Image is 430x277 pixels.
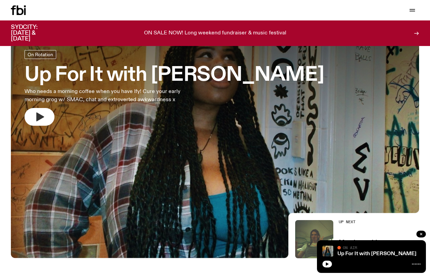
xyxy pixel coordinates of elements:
p: Who needs a morning coffee when you have Ify! Cure your early morning grog w/ SMAC, chat and extr... [25,88,199,104]
p: ON SALE NOW! Long weekend fundraiser & music festival [144,30,286,36]
h3: Up For It with [PERSON_NAME] [25,66,324,85]
img: Jim Kretschmer in a really cute outfit with cute braids, standing on a train holding up a peace s... [295,220,333,258]
h2: Up Next [339,220,419,224]
a: Up For It with [PERSON_NAME] [337,251,416,257]
a: Up For It with [PERSON_NAME]Who needs a morning coffee when you have Ify! Cure your early morning... [25,50,324,126]
img: Ify - a Brown Skin girl with black braided twists, looking up to the side with her tongue stickin... [322,246,333,257]
h3: SYDCITY: [DATE] & [DATE] [11,25,54,42]
a: Ify - a Brown Skin girl with black braided twists, looking up to the side with her tongue stickin... [11,28,419,258]
a: On Rotation [25,50,56,59]
span: On Rotation [28,52,53,57]
span: On Air [343,245,357,250]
